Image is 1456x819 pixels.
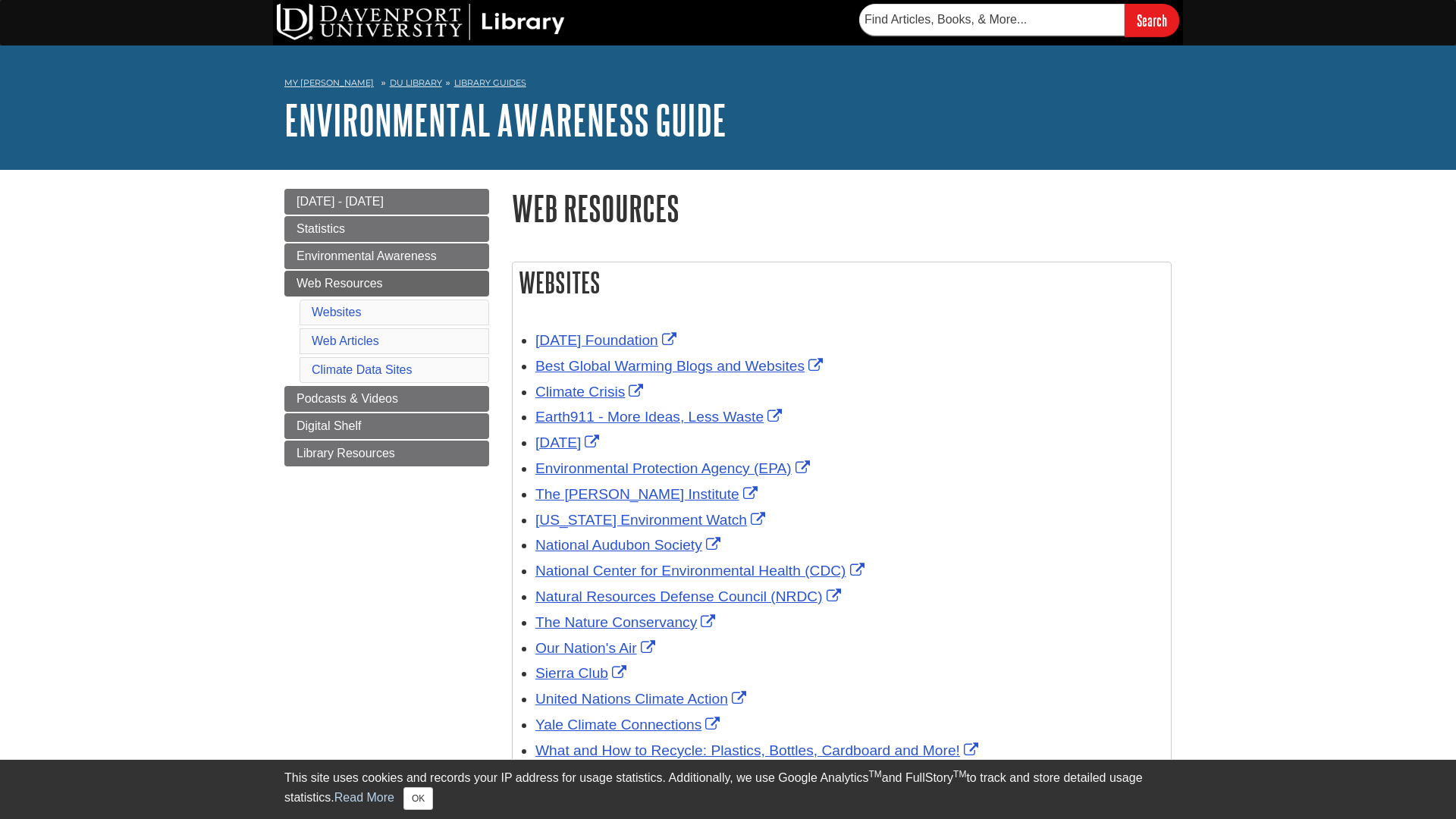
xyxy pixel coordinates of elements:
[297,447,395,460] span: Library Resources
[535,588,845,604] a: Link opens in new window
[277,4,565,40] img: DU Library
[535,435,603,450] a: Link opens in new window
[535,486,761,502] a: Link opens in new window
[284,243,489,269] a: Environmental Awareness
[284,189,489,466] div: Guide Page Menu
[535,384,647,400] a: Link opens in new window
[284,413,489,439] a: Digital Shelf
[513,262,1171,303] h2: Websites
[512,189,1172,227] h1: Web Resources
[334,791,394,804] a: Read More
[312,306,362,318] a: Websites
[297,419,361,432] span: Digital Shelf
[535,512,769,528] a: Link opens in new window
[284,77,374,89] a: My [PERSON_NAME]
[284,96,726,143] a: Environmental Awareness Guide
[535,332,680,348] a: Link opens in new window
[535,665,630,681] a: Link opens in new window
[297,249,437,262] span: Environmental Awareness
[297,392,398,405] span: Podcasts & Videos
[403,787,433,810] button: Close
[535,409,786,425] a: Link opens in new window
[535,640,659,656] a: Link opens in new window
[535,537,724,553] a: Link opens in new window
[535,563,868,579] a: Link opens in new window
[454,77,526,88] a: Library Guides
[953,769,966,780] sup: TM
[859,4,1179,36] form: Searches DU Library's articles, books, and more
[535,614,719,630] a: Link opens in new window
[535,691,750,707] a: Link opens in new window
[284,441,489,466] a: Library Resources
[284,73,1172,97] nav: breadcrumb
[312,363,413,376] a: Climate Data Sites
[284,271,489,297] a: Web Resources
[535,460,814,476] a: Link opens in new window
[390,77,442,88] a: DU Library
[868,769,881,780] sup: TM
[284,216,489,242] a: Statistics
[284,189,489,215] a: [DATE] - [DATE]
[297,277,383,290] span: Web Resources
[1125,4,1179,36] input: Search
[859,4,1125,36] input: Find Articles, Books, & More...
[535,717,723,733] a: Link opens in new window
[535,742,982,758] a: Link opens in new window
[297,222,345,235] span: Statistics
[284,386,489,412] a: Podcasts & Videos
[284,769,1172,810] div: This site uses cookies and records your IP address for usage statistics. Additionally, we use Goo...
[297,195,384,208] span: [DATE] - [DATE]
[535,358,827,374] a: Link opens in new window
[312,334,379,347] a: Web Articles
